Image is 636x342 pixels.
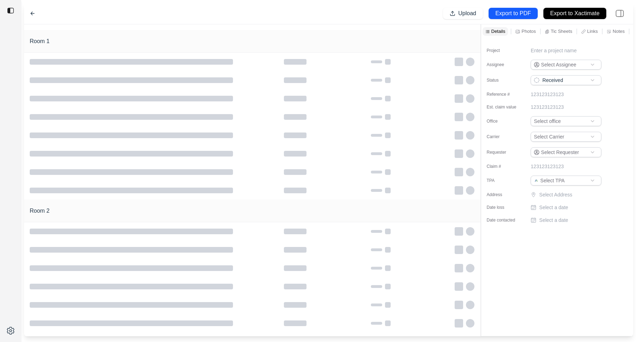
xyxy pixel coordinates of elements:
label: Claim # [487,164,522,169]
label: Date contacted [487,217,522,223]
button: Export to PDF [489,8,538,19]
p: Enter a project name [531,47,577,54]
p: Upload [458,10,476,18]
label: TPA [487,178,522,183]
img: right-panel.svg [612,6,628,21]
label: Office [487,118,522,124]
label: Address [487,192,522,197]
label: Est. claim value [487,104,522,110]
button: Upload [443,8,483,19]
p: 123123123123 [531,91,564,98]
p: Export to PDF [495,10,531,18]
label: Project [487,48,522,53]
p: Select Address [539,191,603,198]
label: Assignee [487,62,522,67]
img: toggle sidebar [7,7,14,14]
label: Status [487,77,522,83]
label: Reference # [487,92,522,97]
p: 123123123123 [531,104,564,111]
p: Details [491,28,506,34]
label: Date loss [487,205,522,210]
label: Carrier [487,134,522,140]
p: Notes [613,28,625,34]
p: Photos [521,28,536,34]
p: Tic Sheets [551,28,572,34]
h1: Room 1 [30,37,49,46]
p: 123123123123 [531,163,564,170]
p: Select a date [539,204,568,211]
p: Export to Xactimate [550,10,600,18]
p: Select a date [539,217,568,224]
label: Requester [487,149,522,155]
button: Export to Xactimate [543,8,606,19]
p: Links [587,28,598,34]
h1: Room 2 [30,207,49,215]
